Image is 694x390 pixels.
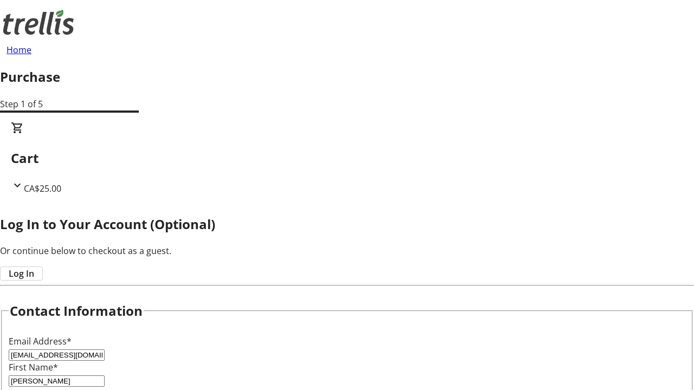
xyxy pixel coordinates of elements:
h2: Cart [11,148,683,168]
h2: Contact Information [10,301,143,321]
div: CartCA$25.00 [11,121,683,195]
label: Email Address* [9,335,72,347]
span: CA$25.00 [24,183,61,194]
span: Log In [9,267,34,280]
label: First Name* [9,361,58,373]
